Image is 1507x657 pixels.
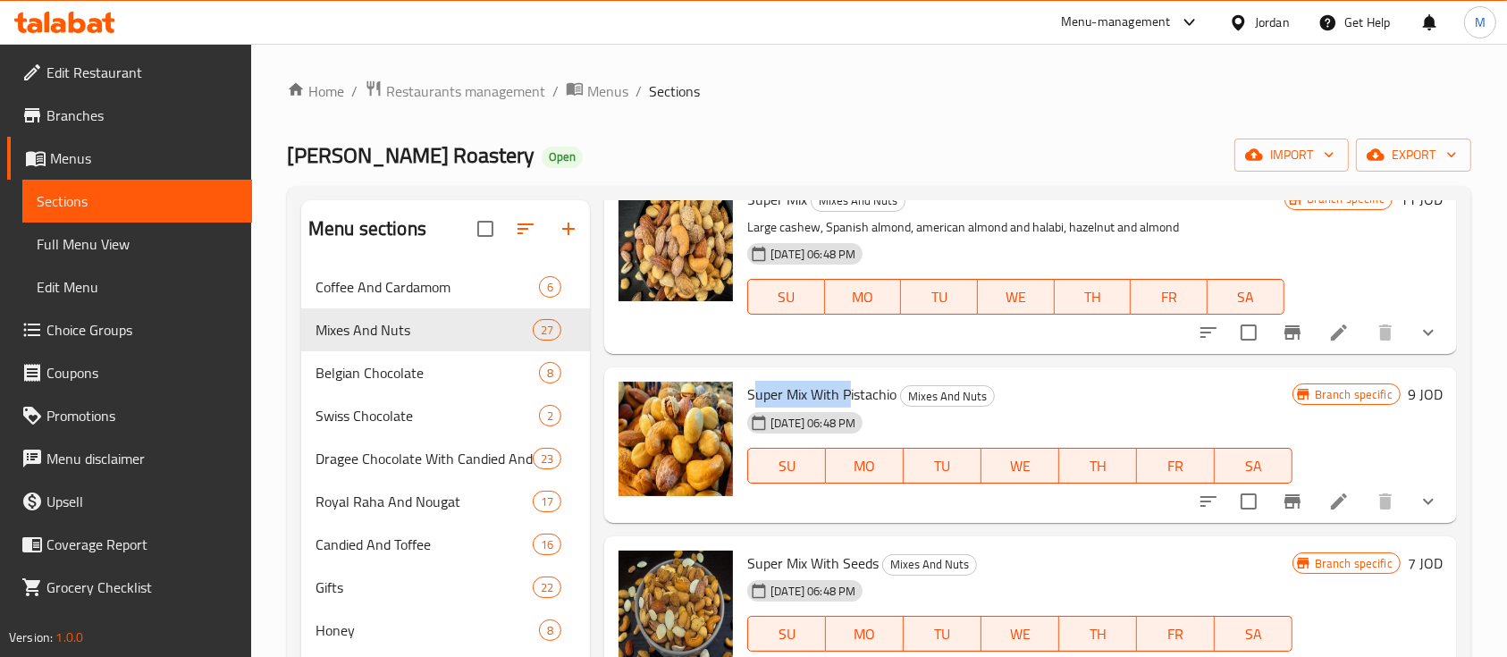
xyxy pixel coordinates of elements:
nav: breadcrumb [287,80,1471,103]
button: MO [826,616,904,652]
span: Dragee Chocolate With Candied And Candy [316,448,533,469]
span: TU [911,621,974,647]
span: Branches [46,105,238,126]
div: Mixes And Nuts [811,190,905,212]
span: Menus [50,147,238,169]
span: 8 [540,622,560,639]
button: FR [1137,448,1215,484]
span: 8 [540,365,560,382]
span: MO [833,621,897,647]
div: Menu-management [1061,12,1171,33]
div: items [533,448,561,469]
div: Swiss Chocolate2 [301,394,590,437]
span: TH [1066,621,1130,647]
span: 22 [534,579,560,596]
div: Mixes And Nuts27 [301,308,590,351]
span: TU [911,453,974,479]
span: [DATE] 06:48 PM [763,415,863,432]
span: SU [755,453,819,479]
div: items [539,405,561,426]
li: / [552,80,559,102]
div: Mixes And Nuts [882,554,977,576]
span: MO [833,453,897,479]
div: Candied And Toffee [316,534,533,555]
span: MO [832,284,895,310]
span: FR [1138,284,1200,310]
span: import [1249,144,1334,166]
span: Select to update [1230,314,1267,351]
img: Super Mix With Pistachio [619,382,733,496]
button: delete [1364,311,1407,354]
button: SA [1208,279,1284,315]
a: Choice Groups [7,308,252,351]
button: MO [825,279,902,315]
span: Belgian Chocolate [316,362,539,383]
h2: Menu sections [308,215,426,242]
span: [PERSON_NAME] Roastery [287,135,535,175]
div: Royal Raha And Nougat [316,491,533,512]
span: Mixes And Nuts [901,386,994,407]
button: import [1234,139,1349,172]
span: Honey [316,619,539,641]
button: MO [826,448,904,484]
span: 6 [540,279,560,296]
span: SA [1222,453,1285,479]
a: Sections [22,180,252,223]
span: Menus [587,80,628,102]
span: Restaurants management [386,80,545,102]
span: Swiss Chocolate [316,405,539,426]
span: SU [755,621,819,647]
span: Mixes And Nuts [812,190,905,211]
button: delete [1364,480,1407,523]
svg: Show Choices [1418,491,1439,512]
li: / [351,80,358,102]
span: Sections [649,80,700,102]
div: Gifts [316,577,533,598]
button: FR [1137,616,1215,652]
div: items [533,319,561,341]
a: Upsell [7,480,252,523]
button: TU [904,448,981,484]
span: TH [1062,284,1124,310]
button: WE [978,279,1055,315]
button: export [1356,139,1471,172]
h6: 11 JOD [1400,187,1443,212]
span: Grocery Checklist [46,577,238,598]
span: Super Mix With Pistachio [747,381,897,408]
span: Coffee And Cardamom [316,276,539,298]
div: items [539,619,561,641]
span: 16 [534,536,560,553]
a: Menu disclaimer [7,437,252,480]
span: WE [985,284,1048,310]
button: TH [1055,279,1132,315]
a: Promotions [7,394,252,437]
button: SA [1215,616,1292,652]
div: Belgian Chocolate8 [301,351,590,394]
span: Edit Restaurant [46,62,238,83]
span: [DATE] 06:48 PM [763,583,863,600]
a: Edit Menu [22,265,252,308]
div: items [539,362,561,383]
span: Choice Groups [46,319,238,341]
span: 17 [534,493,560,510]
button: Branch-specific-item [1271,480,1314,523]
a: Menus [7,137,252,180]
span: TU [908,284,971,310]
h6: 9 JOD [1408,382,1443,407]
a: Edit Restaurant [7,51,252,94]
span: Coverage Report [46,534,238,555]
p: Large cashew, Spanish almond, american almond and halabi, hazelnut and almond [747,216,1284,239]
button: sort-choices [1187,311,1230,354]
button: SA [1215,448,1292,484]
button: TU [901,279,978,315]
button: show more [1407,480,1450,523]
span: Super Mix With Seeds [747,550,879,577]
span: Menu disclaimer [46,448,238,469]
div: items [533,491,561,512]
button: SU [747,448,826,484]
button: FR [1131,279,1208,315]
span: 23 [534,451,560,467]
